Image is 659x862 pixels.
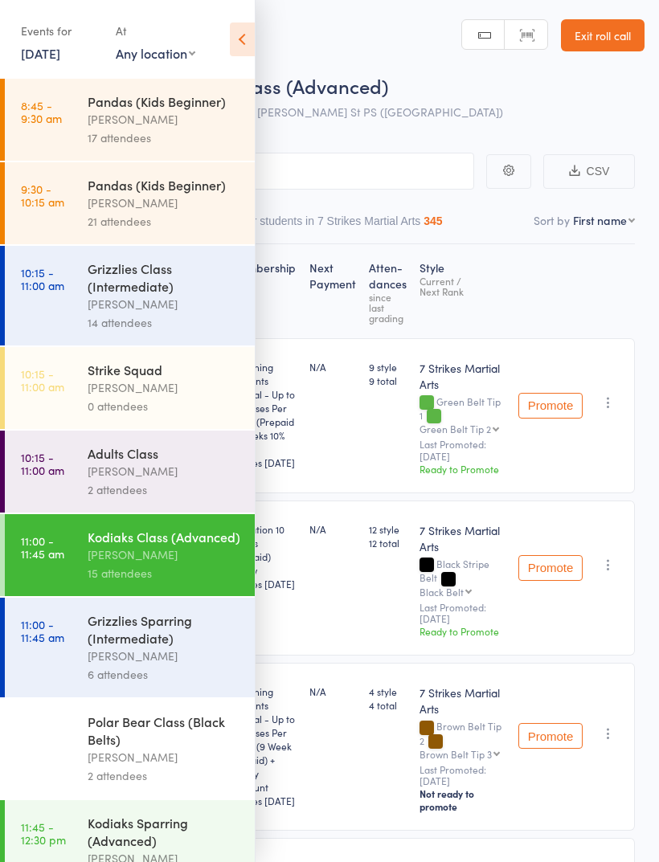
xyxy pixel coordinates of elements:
[5,79,255,161] a: 8:45 -9:30 amPandas (Kids Beginner)[PERSON_NAME]17 attendees
[21,367,64,393] time: 10:15 - 11:00 am
[420,624,506,638] div: Ready to Promote
[88,295,241,313] div: [PERSON_NAME]
[223,251,303,331] div: Membership
[369,698,407,712] span: 4 total
[420,462,506,476] div: Ready to Promote
[88,378,241,397] div: [PERSON_NAME]
[420,522,506,554] div: 7 Strikes Martial Arts
[369,522,407,536] span: 12 style
[543,154,635,189] button: CSV
[413,251,512,331] div: Style
[88,194,241,212] div: [PERSON_NAME]
[518,555,583,581] button: Promote
[21,99,62,125] time: 8:45 - 9:30 am
[309,522,356,536] div: N/A
[21,534,64,560] time: 11:00 - 11:45 am
[420,276,506,296] div: Current / Next Rank
[88,611,241,647] div: Grizzlies Sparring (Intermediate)
[230,794,297,807] div: Expires [DATE]
[230,684,297,807] div: Returning Students Special - Up to 2 Classes Per Week (9 Week Prepaid) + Family Discount
[420,396,506,434] div: Green Belt Tip 1
[420,787,506,813] div: Not ready to promote
[88,480,241,499] div: 2 attendees
[369,292,407,323] div: since last grading
[88,110,241,129] div: [PERSON_NAME]
[88,545,241,564] div: [PERSON_NAME]
[21,44,60,62] a: [DATE]
[88,665,241,684] div: 6 attendees
[88,766,241,785] div: 2 attendees
[362,251,413,331] div: Atten­dances
[230,360,297,469] div: Returning Students Special - Up to 2 Classes Per Week (Prepaid 12 weeks 10% off)
[369,374,407,387] span: 9 total
[5,431,255,513] a: 10:15 -11:00 amAdults Class[PERSON_NAME]2 attendees
[21,182,64,208] time: 9:30 - 10:15 am
[257,104,503,120] span: [PERSON_NAME] St PS ([GEOGRAPHIC_DATA])
[88,313,241,332] div: 14 attendees
[5,699,255,799] a: 11:45 -12:30 pmPolar Bear Class (Black Belts)[PERSON_NAME]2 attendees
[309,360,356,374] div: N/A
[303,251,362,331] div: Next Payment
[518,393,583,419] button: Promote
[573,212,627,228] div: First name
[420,684,506,717] div: 7 Strikes Martial Arts
[518,723,583,749] button: Promote
[5,514,255,596] a: 11:00 -11:45 amKodiaks Class (Advanced)[PERSON_NAME]15 attendees
[230,456,297,469] div: Expires [DATE]
[88,713,241,748] div: Polar Bear Class (Black Belts)
[420,360,506,392] div: 7 Strikes Martial Arts
[88,259,241,295] div: Grizzlies Class (Intermediate)
[309,684,356,698] div: N/A
[88,462,241,480] div: [PERSON_NAME]
[369,684,407,698] span: 4 style
[88,564,241,582] div: 15 attendees
[230,577,297,590] div: Expires [DATE]
[21,266,64,292] time: 10:15 - 11:00 am
[21,618,64,643] time: 11:00 - 11:45 am
[420,602,506,625] small: Last Promoted: [DATE]
[369,360,407,374] span: 9 style
[420,439,506,462] small: Last Promoted: [DATE]
[561,19,645,51] a: Exit roll call
[88,361,241,378] div: Strike Squad
[88,444,241,462] div: Adults Class
[420,423,491,434] div: Green Belt Tip 2
[88,814,241,849] div: Kodiaks Sparring (Advanced)
[420,764,506,787] small: Last Promoted: [DATE]
[420,721,506,758] div: Brown Belt Tip 2
[230,522,297,590] div: 1 Location 10 Weeks (Prepaid) $22pw
[21,18,100,44] div: Events for
[88,212,241,231] div: 21 attendees
[88,129,241,147] div: 17 attendees
[228,206,442,243] button: Other students in 7 Strikes Martial Arts345
[88,176,241,194] div: Pandas (Kids Beginner)
[424,214,442,227] div: 345
[5,347,255,429] a: 10:15 -11:00 amStrike Squad[PERSON_NAME]0 attendees
[116,18,195,44] div: At
[88,647,241,665] div: [PERSON_NAME]
[116,44,195,62] div: Any location
[420,558,506,596] div: Black Stripe Belt
[88,397,241,415] div: 0 attendees
[534,212,570,228] label: Sort by
[21,719,66,745] time: 11:45 - 12:30 pm
[88,748,241,766] div: [PERSON_NAME]
[5,162,255,244] a: 9:30 -10:15 amPandas (Kids Beginner)[PERSON_NAME]21 attendees
[420,749,492,759] div: Brown Belt Tip 3
[88,92,241,110] div: Pandas (Kids Beginner)
[159,72,388,99] span: Kodiaks Class (Advanced)
[420,586,464,597] div: Black Belt
[21,451,64,476] time: 10:15 - 11:00 am
[5,246,255,345] a: 10:15 -11:00 amGrizzlies Class (Intermediate)[PERSON_NAME]14 attendees
[88,528,241,545] div: Kodiaks Class (Advanced)
[5,598,255,697] a: 11:00 -11:45 amGrizzlies Sparring (Intermediate)[PERSON_NAME]6 attendees
[21,820,66,846] time: 11:45 - 12:30 pm
[369,536,407,549] span: 12 total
